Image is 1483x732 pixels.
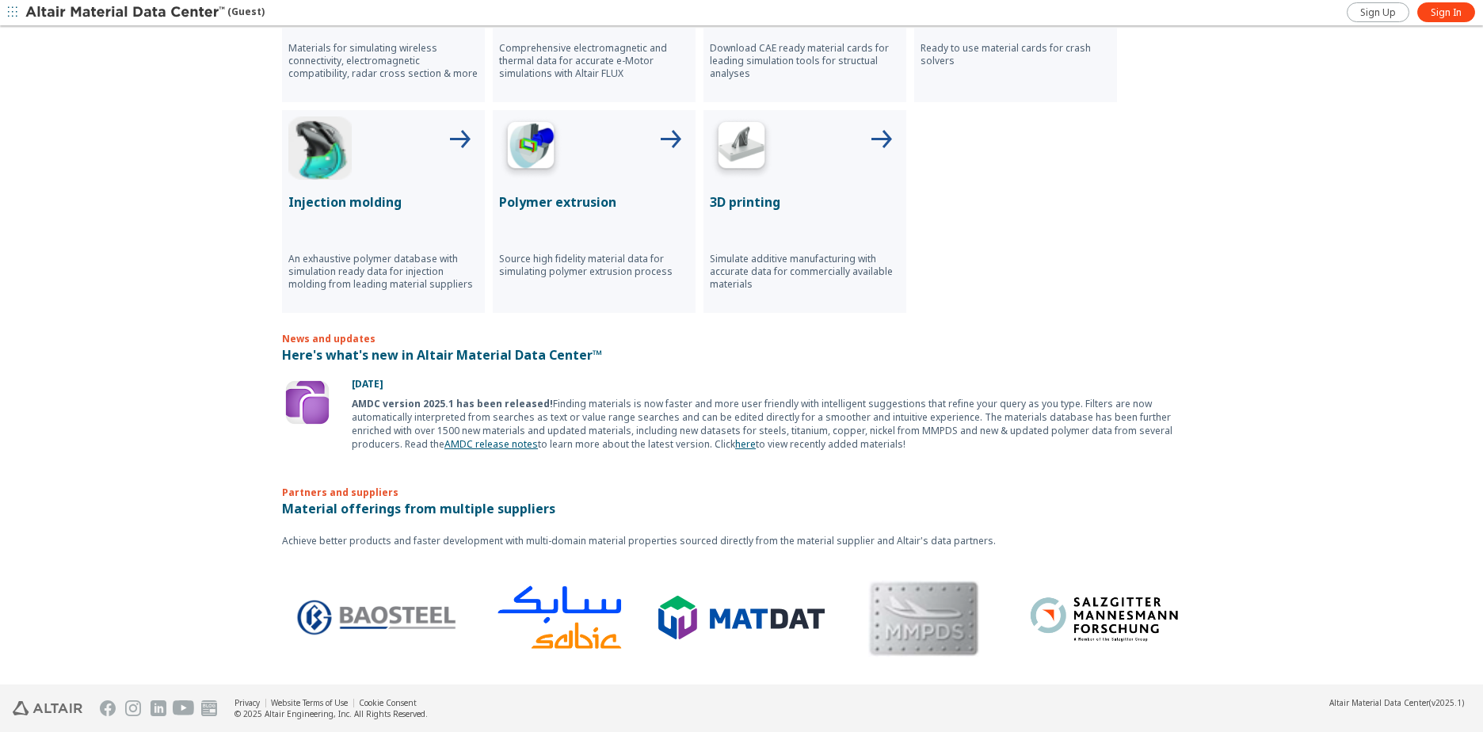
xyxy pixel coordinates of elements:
[1329,697,1429,708] span: Altair Material Data Center
[282,332,1201,345] p: News and updates
[1360,6,1396,19] span: Sign Up
[282,460,1201,499] p: Partners and suppliers
[352,397,1201,451] div: Finding materials is now faster and more user friendly with intelligent suggestions that refine y...
[25,5,265,21] div: (Guest)
[444,437,538,451] a: AMDC release notes
[352,397,553,410] b: AMDC version 2025.1 has been released!
[921,42,1111,67] p: Ready to use material cards for crash solvers
[1417,2,1475,22] a: Sign In
[656,596,822,639] img: Logo - MatDat
[838,561,1005,675] img: MMPDS Logo
[359,697,417,708] a: Cookie Consent
[288,42,478,80] p: Materials for simulating wireless connectivity, electromagnetic compatibility, radar cross sectio...
[710,42,900,80] p: Download CAE ready material cards for leading simulation tools for structual analyses
[499,253,689,278] p: Source high fidelity material data for simulating polymer extrusion process
[499,193,689,212] p: Polymer extrusion
[710,193,900,212] p: 3D printing
[352,377,1201,391] p: [DATE]
[13,701,82,715] img: Altair Engineering
[1020,586,1187,650] img: Logo - Salzgitter
[710,116,773,180] img: 3D Printing Icon
[282,377,333,428] img: Update Icon Software
[282,110,485,313] button: Injection Molding IconInjection moldingAn exhaustive polymer database with simulation ready data ...
[25,5,227,21] img: Altair Material Data Center
[703,110,906,313] button: 3D Printing Icon3D printingSimulate additive manufacturing with accurate data for commercially av...
[288,116,352,180] img: Injection Molding Icon
[282,499,1201,518] p: Material offerings from multiple suppliers
[288,253,478,291] p: An exhaustive polymer database with simulation ready data for injection molding from leading mate...
[493,110,696,313] button: Polymer Extrusion IconPolymer extrusionSource high fidelity material data for simulating polymer ...
[288,193,478,212] p: Injection molding
[282,534,1201,547] p: Achieve better products and faster development with multi-domain material properties sourced dire...
[735,437,756,451] a: here
[499,116,562,180] img: Polymer Extrusion Icon
[234,708,428,719] div: © 2025 Altair Engineering, Inc. All Rights Reserved.
[234,697,260,708] a: Privacy
[282,345,1201,364] p: Here's what's new in Altair Material Data Center™
[1431,6,1462,19] span: Sign In
[292,598,458,637] img: Logo - BaoSteel
[710,253,900,291] p: Simulate additive manufacturing with accurate data for commercially available materials
[271,697,348,708] a: Website Terms of Use
[1329,697,1464,708] div: (v2025.1)
[1347,2,1409,22] a: Sign Up
[474,565,640,670] img: Logo - Sabic
[499,42,689,80] p: Comprehensive electromagnetic and thermal data for accurate e-Motor simulations with Altair FLUX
